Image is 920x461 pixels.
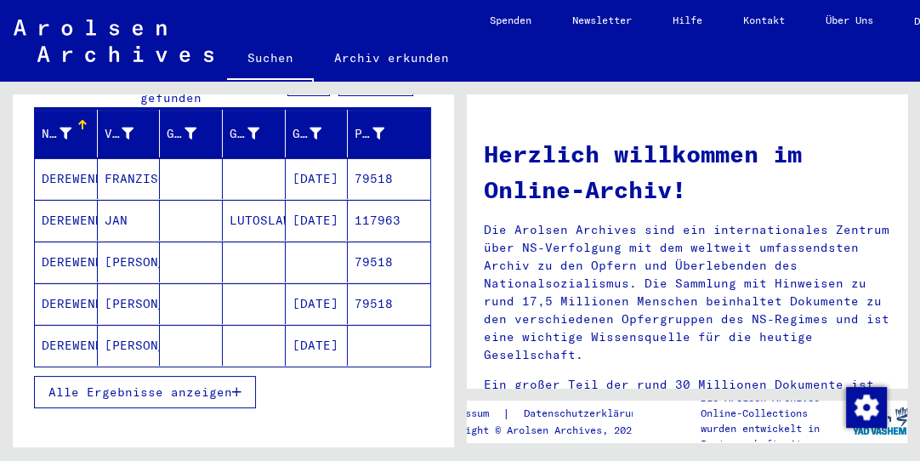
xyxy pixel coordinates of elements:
[98,242,161,282] mat-cell: [PERSON_NAME]
[348,158,430,199] mat-cell: 79518
[167,125,196,143] div: Geburtsname
[355,125,384,143] div: Prisoner #
[292,120,348,147] div: Geburtsdatum
[140,72,232,105] span: Datensätze gefunden
[230,125,259,143] div: Geburt‏
[292,125,322,143] div: Geburtsdatum
[35,110,98,157] mat-header-cell: Nachname
[35,242,98,282] mat-cell: DEREWENDA
[484,136,890,208] h1: Herzlich willkommen im Online-Archiv!
[42,125,71,143] div: Nachname
[35,158,98,199] mat-cell: DEREWENDA
[701,390,853,421] p: Die Arolsen Archives Online-Collections
[98,158,161,199] mat-cell: FRANZISCEK
[435,405,663,423] div: |
[98,110,161,157] mat-header-cell: Vorname
[286,158,349,199] mat-cell: [DATE]
[98,200,161,241] mat-cell: JAN
[42,120,97,147] div: Nachname
[286,325,349,366] mat-cell: [DATE]
[355,120,410,147] div: Prisoner #
[286,110,349,157] mat-header-cell: Geburtsdatum
[98,325,161,366] mat-cell: [PERSON_NAME]
[286,200,349,241] mat-cell: [DATE]
[348,283,430,324] mat-cell: 79518
[484,376,890,447] p: Ein großer Teil der rund 30 Millionen Dokumente ist inzwischen im Online-Archiv der Arolsen Archi...
[348,110,430,157] mat-header-cell: Prisoner #
[34,376,256,408] button: Alle Ergebnisse anzeigen
[35,325,98,366] mat-cell: DEREWENDA
[35,283,98,324] mat-cell: DEREWENDA
[435,423,663,438] p: Copyright © Arolsen Archives, 2021
[35,200,98,241] mat-cell: DEREWENDA
[227,37,314,82] a: Suchen
[701,421,853,452] p: wurden entwickelt in Partnerschaft mit
[484,221,890,364] p: Die Arolsen Archives sind ein internationales Zentrum über NS-Verfolgung mit dem weltweit umfasse...
[510,405,663,423] a: Datenschutzerklärung
[846,387,887,428] img: Zustimmung ändern
[435,405,503,423] a: Impressum
[167,120,222,147] div: Geburtsname
[845,386,886,427] div: Zustimmung ändern
[105,125,134,143] div: Vorname
[314,37,469,78] a: Archiv erkunden
[230,120,285,147] div: Geburt‏
[223,200,286,241] mat-cell: LUTOSLAWICE
[14,20,213,62] img: Arolsen_neg.svg
[223,110,286,157] mat-header-cell: Geburt‏
[160,110,223,157] mat-header-cell: Geburtsname
[348,242,430,282] mat-cell: 79518
[105,120,160,147] div: Vorname
[98,283,161,324] mat-cell: [PERSON_NAME]
[48,384,232,400] span: Alle Ergebnisse anzeigen
[348,200,430,241] mat-cell: 117963
[286,283,349,324] mat-cell: [DATE]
